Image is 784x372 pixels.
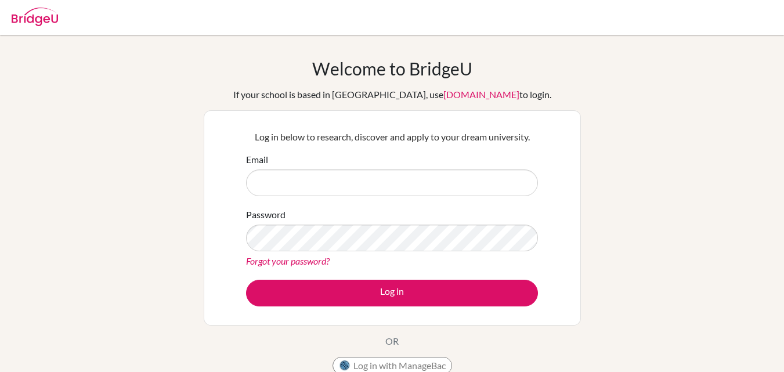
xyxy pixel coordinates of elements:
[312,58,472,79] h1: Welcome to BridgeU
[246,153,268,167] label: Email
[246,280,538,306] button: Log in
[12,8,58,26] img: Bridge-U
[246,255,330,266] a: Forgot your password?
[233,88,551,102] div: If your school is based in [GEOGRAPHIC_DATA], use to login.
[246,208,286,222] label: Password
[443,89,519,100] a: [DOMAIN_NAME]
[246,130,538,144] p: Log in below to research, discover and apply to your dream university.
[385,334,399,348] p: OR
